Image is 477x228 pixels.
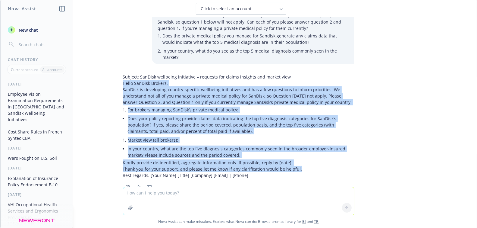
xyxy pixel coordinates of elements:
div: [DATE] [1,165,73,171]
div: [DATE] [1,192,73,197]
p: Current account [11,67,38,72]
span: Click to select an account [201,6,252,12]
button: Explanation of Insurance Policy Endorsement E-10 [5,173,68,190]
p: Thank you for your support, and please let me know if any clarification would be helpful. [123,166,354,172]
li: Market view (all brokers): [128,136,354,144]
a: TR [314,219,319,224]
div: [DATE] [1,82,73,87]
button: New chat [5,24,68,35]
span: Nova Assist can make mistakes. Explore what Nova can do: Browse prompt library for and [3,215,474,228]
li: Does your policy reporting provide claims data indicating the top five diagnosis categories for S... [128,114,354,136]
p: SanDisk is developing country-specific wellbeing initiatives and has a few questions to inform pr... [123,86,354,105]
button: Thumbs down [145,183,154,192]
input: Search chats [17,40,65,49]
a: BI [303,219,306,224]
li: Does the private medical policy you manage for Sandisk generate any claims data that would indica... [163,31,348,47]
button: Wars Fought on U.S. Soil [5,153,68,163]
button: Employee Vision Examination Requirements in [GEOGRAPHIC_DATA] and Sandisk Wellbeing Initiatives [5,89,68,124]
p: All accounts [42,67,62,72]
p: Hello SanDisk Brokers, [123,80,354,86]
p: Kindly provide de-identified, aggregate information only. If possible, reply by [date]. [123,159,354,166]
li: In your country, what are the top five diagnosis categories commonly seen in the broader employer... [128,144,354,159]
span: New chat [17,27,38,33]
div: Chat History [1,57,73,62]
div: [DATE] [1,146,73,151]
svg: Copy to clipboard [125,185,130,190]
button: Click to select an account [196,3,286,15]
p: Subject: SanDisk wellbeing initiative – requests for claims insights and market view [123,74,354,80]
p: Best regards, [Your Name] [Title] [Company] [Email] | [Phone] [123,172,354,178]
li: In your country, what do you see as the top 5 medical diagnosis commonly seen in the market? [163,47,348,62]
button: Cost Share Rules in French Syntec CBA [5,127,68,143]
h1: Nova Assist [8,5,36,12]
li: For brokers managing SanDisk’s private medical policy: [128,105,354,114]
